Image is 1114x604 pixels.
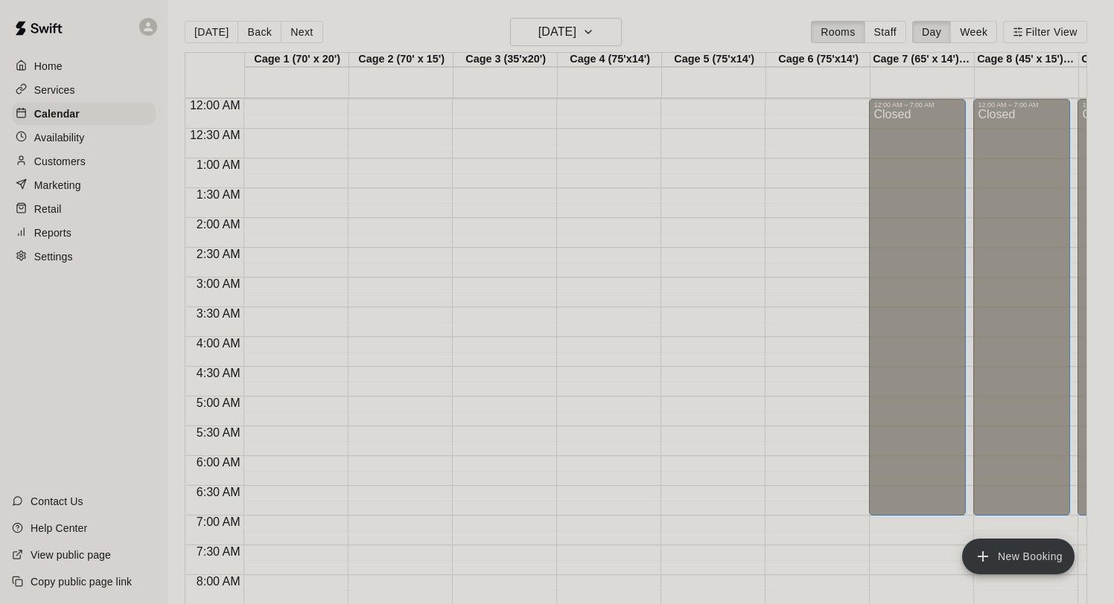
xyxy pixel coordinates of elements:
[12,79,156,101] a: Services
[185,21,238,43] button: [DATE]
[245,53,349,67] div: Cage 1 (70' x 20')
[811,21,865,43] button: Rooms
[869,99,966,515] div: 12:00 AM – 7:00 AM: Closed
[873,101,961,109] div: 12:00 AM – 7:00 AM
[510,18,622,46] button: [DATE]
[193,277,244,290] span: 3:00 AM
[978,101,1066,109] div: 12:00 AM – 7:00 AM
[193,218,244,231] span: 2:00 AM
[34,130,85,145] p: Availability
[34,249,73,264] p: Settings
[186,129,244,141] span: 12:30 AM
[912,21,951,43] button: Day
[12,245,156,268] a: Settings
[193,545,244,558] span: 7:30 AM
[281,21,322,43] button: Next
[870,53,975,67] div: Cage 7 (65' x 14') @ Mashlab Leander
[193,426,244,439] span: 5:30 AM
[662,53,766,67] div: Cage 5 (75'x14')
[975,53,1079,67] div: Cage 8 (45' x 15') @ Mashlab Leander
[31,494,83,509] p: Contact Us
[193,396,244,409] span: 5:00 AM
[978,109,1066,521] div: Closed
[349,53,453,67] div: Cage 2 (70' x 15')
[12,103,156,125] a: Calendar
[766,53,870,67] div: Cage 6 (75'x14')
[193,456,244,469] span: 6:00 AM
[193,158,244,171] span: 1:00 AM
[193,337,244,350] span: 4:00 AM
[950,21,997,43] button: Week
[973,99,1070,515] div: 12:00 AM – 7:00 AM: Closed
[873,109,961,521] div: Closed
[12,126,156,149] a: Availability
[31,547,111,562] p: View public page
[34,225,71,240] p: Reports
[12,55,156,77] a: Home
[193,188,244,201] span: 1:30 AM
[34,178,81,193] p: Marketing
[193,486,244,498] span: 6:30 AM
[193,515,244,528] span: 7:00 AM
[186,99,244,112] span: 12:00 AM
[538,22,576,42] h6: [DATE]
[12,198,156,220] a: Retail
[31,574,132,589] p: Copy public page link
[34,59,63,74] p: Home
[34,106,80,121] p: Calendar
[453,53,558,67] div: Cage 3 (35'x20')
[12,222,156,244] a: Reports
[865,21,907,43] button: Staff
[1003,21,1086,43] button: Filter View
[34,154,86,169] p: Customers
[12,174,156,196] a: Marketing
[962,539,1075,574] button: add
[12,150,156,173] a: Customers
[238,21,281,43] button: Back
[31,521,87,536] p: Help Center
[193,248,244,260] span: 2:30 AM
[193,307,244,320] span: 3:30 AM
[193,367,244,379] span: 4:30 AM
[193,575,244,588] span: 8:00 AM
[558,53,662,67] div: Cage 4 (75'x14')
[34,202,62,216] p: Retail
[34,83,75,97] p: Services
